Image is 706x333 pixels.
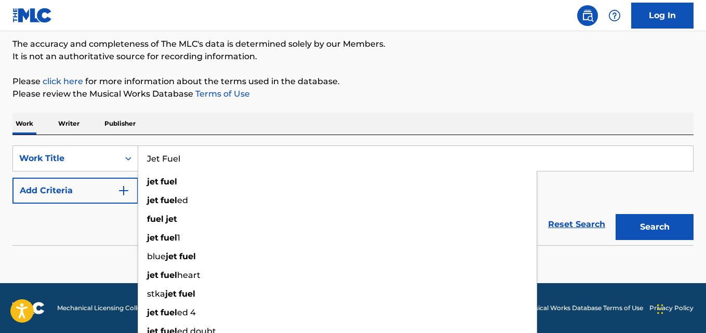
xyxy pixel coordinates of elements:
span: stka [147,289,165,299]
strong: jet [147,233,158,243]
strong: fuel [161,270,177,280]
span: blue [147,251,166,261]
strong: jet [147,195,158,205]
strong: fuel [147,214,164,224]
strong: jet [166,214,177,224]
p: Publisher [101,113,139,135]
img: logo [12,302,45,314]
p: It is not an authoritative source for recording information. [12,50,694,63]
strong: jet [165,289,177,299]
strong: fuel [179,289,195,299]
span: ed [177,195,188,205]
a: Terms of Use [193,89,250,99]
a: Privacy Policy [649,303,694,313]
span: Mechanical Licensing Collective © 2025 [57,303,178,313]
div: Work Title [19,152,113,165]
strong: jet [147,270,158,280]
p: Writer [55,113,83,135]
div: Help [604,5,625,26]
strong: fuel [161,308,177,317]
button: Search [616,214,694,240]
p: Work [12,113,36,135]
span: heart [177,270,201,280]
a: Reset Search [543,213,610,236]
a: click here [43,76,83,86]
img: help [608,9,621,22]
img: MLC Logo [12,8,52,23]
a: Public Search [577,5,598,26]
form: Search Form [12,145,694,245]
strong: jet [166,251,177,261]
div: Drag [657,294,663,325]
strong: fuel [179,251,196,261]
a: Log In [631,3,694,29]
span: ed 4 [177,308,196,317]
p: The accuracy and completeness of The MLC's data is determined solely by our Members. [12,38,694,50]
strong: jet [147,177,158,187]
strong: fuel [161,195,177,205]
strong: fuel [161,177,177,187]
iframe: Chat Widget [654,283,706,333]
p: Please for more information about the terms used in the database. [12,75,694,88]
p: Please review the Musical Works Database [12,88,694,100]
img: search [581,9,594,22]
button: Add Criteria [12,178,138,204]
img: 9d2ae6d4665cec9f34b9.svg [117,184,130,197]
strong: fuel [161,233,177,243]
span: 1 [177,233,180,243]
strong: jet [147,308,158,317]
a: Musical Works Database Terms of Use [525,303,643,313]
